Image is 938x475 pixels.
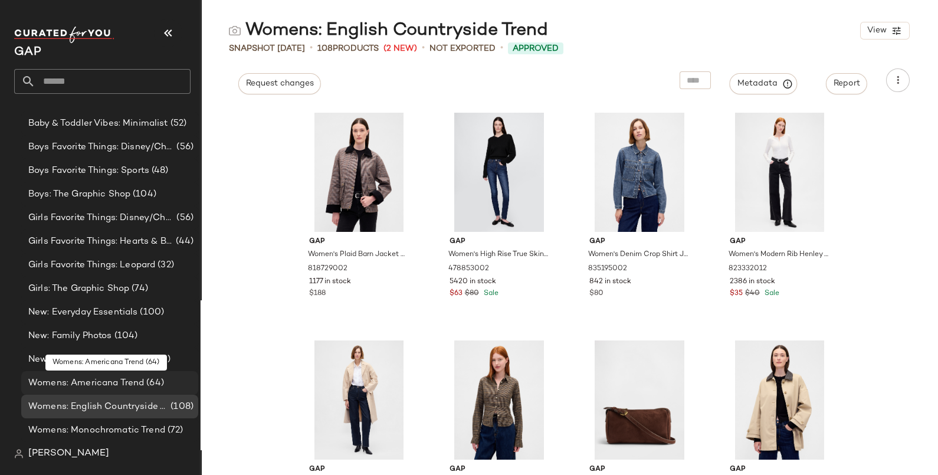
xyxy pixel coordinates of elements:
span: (52) [168,117,187,130]
span: Gap [589,237,689,247]
img: svg%3e [14,449,24,458]
span: $80 [465,289,479,299]
span: Sale [481,290,498,297]
span: Gap [450,464,549,475]
button: View [860,22,910,40]
span: Approved [513,42,559,55]
span: $63 [450,289,463,299]
span: Current Company Name [14,46,41,58]
span: Girls: The Graphic Shop [28,282,129,296]
span: [PERSON_NAME] [28,447,109,461]
span: Women's Plaid Barn Jacket by Gap Tonal Brown Plaid Size XS [308,250,408,260]
span: 823332012 [729,264,767,274]
span: Gap [589,464,689,475]
span: Snapshot [DATE] [229,42,305,55]
span: Women's Modern Rib Henley T-Shirt by Gap New Off White Size XS [729,250,828,260]
span: (32) [155,258,174,272]
span: 842 in stock [589,277,631,287]
span: Boys Favorite Things: Sports [28,164,149,178]
span: (80) [150,353,171,366]
span: (64) [144,376,164,390]
button: Metadata [730,73,798,94]
span: • [422,41,425,55]
span: Gap [730,237,829,247]
span: Sale [762,290,779,297]
span: Metadata [737,78,791,89]
span: Gap [309,237,409,247]
span: Boys Favorite Things: Disney/Characters [28,140,174,154]
span: $188 [309,289,326,299]
span: • [310,41,313,55]
span: Gap [450,237,549,247]
img: cn59985829.jpg [580,340,698,460]
span: 5420 in stock [450,277,496,287]
span: Womens: Monochromatic Trend [28,424,165,437]
img: cfy_white_logo.C9jOOHJF.svg [14,27,114,43]
div: Womens: English Countryside Trend [229,19,548,42]
span: 108 [317,44,333,53]
span: • [500,41,503,55]
span: 1177 in stock [309,277,351,287]
span: New: Family Photos [28,329,112,343]
span: Girls Favorite Things: Disney/Characters [28,211,174,225]
span: (100) [137,306,164,319]
span: (74) [129,282,148,296]
span: $35 [730,289,743,299]
span: (108) [168,400,193,414]
img: cn60128199.jpg [300,340,418,460]
span: Report [833,79,860,89]
span: Request changes [245,79,314,89]
button: Report [826,73,867,94]
img: cn60275448.jpg [720,113,839,232]
span: New: Everyday Essentials [28,306,137,319]
span: View [867,26,887,35]
span: Boys: The Graphic Shop [28,188,130,201]
img: cn57933717.jpg [440,113,559,232]
span: Gap [730,464,829,475]
span: (48) [149,164,169,178]
img: cn60151420.jpg [300,113,418,232]
span: Womens: Americana Trend [28,376,144,390]
span: Baby & Toddler Vibes: Minimalist [28,117,168,130]
span: 478853002 [448,264,489,274]
div: Products [317,42,379,55]
span: $40 [745,289,760,299]
span: Women's High Rise True Skinny Jeans by Gap Dark Wash Size 25 [448,250,548,260]
img: cn60477539.jpg [720,340,839,460]
button: Request changes [238,73,321,94]
span: Not Exported [429,42,496,55]
img: cn59961114.jpg [440,340,559,460]
span: (44) [173,235,193,248]
span: (56) [174,140,193,154]
span: 818729002 [308,264,347,274]
span: (56) [174,211,193,225]
span: 2386 in stock [730,277,775,287]
span: Girls Favorite Things: Leopard [28,258,155,272]
span: Womens: English Countryside Trend [28,400,168,414]
span: (72) [165,424,183,437]
span: Gap [309,464,409,475]
img: cn60128144.jpg [580,113,698,232]
span: New: Seasonal Celebrations [28,353,150,366]
span: $80 [589,289,604,299]
span: Girls Favorite Things: Hearts & Bows [28,235,173,248]
span: (2 New) [383,42,417,55]
img: svg%3e [229,25,241,37]
span: 835195002 [588,264,627,274]
span: (104) [112,329,138,343]
span: Women's Denim Crop Shirt Jacket by Gap Medium Wash Petite Size M [588,250,688,260]
span: (104) [130,188,156,201]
